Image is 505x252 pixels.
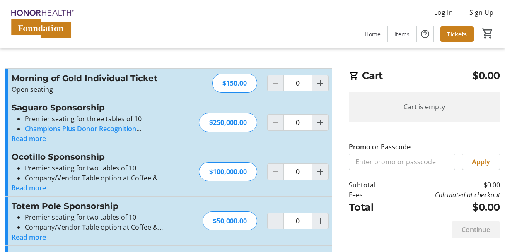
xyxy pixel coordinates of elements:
[428,6,459,19] button: Log In
[12,84,193,94] p: Open seating
[392,180,500,190] td: $0.00
[25,212,193,222] li: Premier seating for two tables of 10
[463,6,500,19] button: Sign Up
[25,173,189,183] li: Company/Vendor Table option at Coffee & Networking
[12,72,193,84] h3: Morning of Gold Individual Ticket
[312,115,328,130] button: Increment by one
[283,75,312,91] input: Morning of Gold Individual Ticket Quantity
[312,75,328,91] button: Increment by one
[358,26,387,42] a: Home
[349,68,500,85] h2: Cart
[349,142,411,152] label: Promo or Passcode
[12,183,46,193] button: Read more
[203,211,257,230] div: $50,000.00
[388,26,416,42] a: Items
[349,180,393,190] td: Subtotal
[392,200,500,215] td: $0.00
[349,92,500,122] div: Cart is empty
[12,134,46,144] button: Read more
[199,162,257,181] div: $100,000.00
[5,3,79,45] img: HonorHealth Foundation's Logo
[440,26,474,42] a: Tickets
[12,101,189,114] h3: Saguaro Sponsorship
[472,157,490,167] span: Apply
[283,163,312,180] input: Ocotillo Sponsonship Quantity
[469,7,493,17] span: Sign Up
[25,163,189,173] li: Premier seating for two tables of 10
[392,190,500,200] td: Calculated at checkout
[312,164,328,180] button: Increment by one
[212,74,257,93] div: $150.00
[25,222,193,232] li: Company/Vendor Table option at Coffee & Networking
[283,114,312,131] input: Saguaro Sponsorship Quantity
[12,151,189,163] h3: Ocotillo Sponsonship
[25,124,189,134] li: amenities
[349,200,393,215] td: Total
[365,30,381,38] span: Home
[25,114,189,124] li: Premier seating for three tables of 10
[462,154,500,170] button: Apply
[417,26,433,42] button: Help
[12,232,46,242] button: Read more
[472,68,500,83] span: $0.00
[349,154,455,170] input: Enter promo or passcode
[447,30,467,38] span: Tickets
[283,213,312,229] input: Totem Pole Sponsorship Quantity
[25,124,141,143] a: Champions Plus Donor Recognition Society
[199,113,257,132] div: $250,000.00
[434,7,453,17] span: Log In
[12,200,193,212] h3: Totem Pole Sponsorship
[349,190,393,200] td: Fees
[394,30,410,38] span: Items
[312,213,328,229] button: Increment by one
[480,26,495,41] button: Cart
